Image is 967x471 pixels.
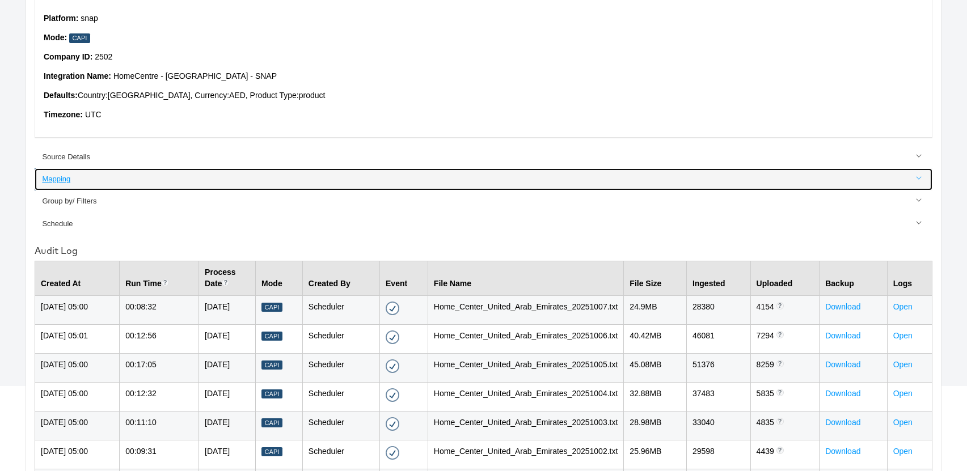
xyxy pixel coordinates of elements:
div: Capi [261,360,282,370]
a: Group by/ Filters [35,190,932,213]
td: 4439 [750,440,820,469]
th: Process Date [199,261,256,295]
div: Capi [69,33,90,43]
td: Scheduler [302,324,379,353]
td: [DATE] 05:00 [35,382,120,411]
td: Scheduler [302,382,379,411]
td: 40.42 MB [624,324,687,353]
td: 5835 [750,382,820,411]
td: 28.98 MB [624,411,687,440]
th: Created At [35,261,120,295]
a: Open [893,418,913,427]
td: Home_Center_United_Arab_Emirates_20251002.txt [428,440,624,469]
strong: Defaults: [44,91,78,100]
td: Home_Center_United_Arab_Emirates_20251007.txt [428,295,624,324]
div: Capi [261,332,282,341]
td: 00:17:05 [120,353,199,382]
div: Capi [261,303,282,312]
strong: Company ID: [44,52,92,61]
td: 51376 [686,353,750,382]
td: [DATE] [199,295,256,324]
td: [DATE] [199,440,256,469]
td: 24.9 MB [624,295,687,324]
td: 33040 [686,411,750,440]
div: Mapping [42,174,926,185]
p: 2502 [44,52,923,63]
td: 00:12:32 [120,382,199,411]
td: Home_Center_United_Arab_Emirates_20251004.txt [428,382,624,411]
td: 46081 [686,324,750,353]
a: Open [893,360,913,369]
th: File Name [428,261,624,295]
a: Open [893,331,913,340]
strong: Platform: [44,14,78,23]
td: [DATE] 05:01 [35,324,120,353]
td: 28380 [686,295,750,324]
td: [DATE] [199,382,256,411]
a: Open [893,447,913,456]
div: Group by/ Filters [42,196,926,207]
th: Backup [820,261,887,295]
td: 32.88 MB [624,382,687,411]
th: Mode [256,261,303,295]
td: 4154 [750,295,820,324]
a: Mapping [35,168,932,190]
th: Run Time [120,261,199,295]
p: UTC [44,109,923,121]
a: Download [825,360,860,369]
strong: Integration Name: [44,71,111,80]
th: Logs [887,261,932,295]
div: Schedule [42,219,926,230]
a: Schedule [35,213,932,235]
th: File Size [624,261,687,295]
a: Open [893,389,913,398]
a: Download [825,389,860,398]
td: [DATE] [199,411,256,440]
div: Audit Log [35,244,932,257]
td: 25.96 MB [624,440,687,469]
a: Download [825,331,860,340]
td: 4835 [750,411,820,440]
td: Home_Center_United_Arab_Emirates_20251006.txt [428,324,624,353]
td: 7294 [750,324,820,353]
p: Country: [GEOGRAPHIC_DATA] , Currency: AED , Product Type: product [44,90,923,101]
td: 45.08 MB [624,353,687,382]
a: Source Details [35,146,932,168]
td: 00:12:56 [120,324,199,353]
td: [DATE] 05:00 [35,353,120,382]
td: 00:11:10 [120,411,199,440]
td: [DATE] [199,353,256,382]
div: Source Details [42,152,926,163]
p: HomeCentre - [GEOGRAPHIC_DATA] - SNAP [44,71,923,82]
td: 00:08:32 [120,295,199,324]
div: Capi [261,418,282,428]
td: [DATE] [199,324,256,353]
td: 00:09:31 [120,440,199,469]
div: Capi [261,389,282,399]
td: 8259 [750,353,820,382]
a: Download [825,447,860,456]
td: [DATE] 05:00 [35,295,120,324]
td: Scheduler [302,295,379,324]
div: Capi [261,447,282,457]
td: Scheduler [302,440,379,469]
td: [DATE] 05:00 [35,440,120,469]
th: Ingested [686,261,750,295]
td: Scheduler [302,353,379,382]
a: Open [893,302,913,311]
th: Uploaded [750,261,820,295]
p: snap [44,13,923,24]
a: Download [825,418,860,427]
td: Scheduler [302,411,379,440]
a: Download [825,302,860,311]
strong: Mode: [44,33,67,42]
td: [DATE] 05:00 [35,411,120,440]
strong: Timezone: [44,110,83,119]
td: 29598 [686,440,750,469]
th: Created By [302,261,379,295]
td: Home_Center_United_Arab_Emirates_20251005.txt [428,353,624,382]
td: 37483 [686,382,750,411]
td: Home_Center_United_Arab_Emirates_20251003.txt [428,411,624,440]
th: Event [380,261,428,295]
